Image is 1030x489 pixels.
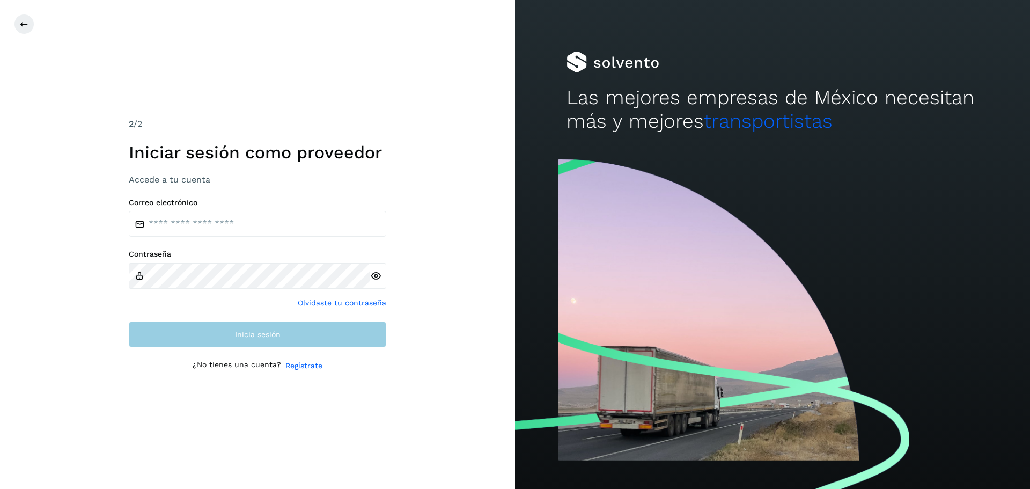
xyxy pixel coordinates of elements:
[129,118,386,130] div: /2
[129,250,386,259] label: Contraseña
[129,174,386,185] h3: Accede a tu cuenta
[285,360,322,371] a: Regístrate
[298,297,386,309] a: Olvidaste tu contraseña
[129,142,386,163] h1: Iniciar sesión como proveedor
[129,198,386,207] label: Correo electrónico
[129,322,386,347] button: Inicia sesión
[566,86,979,134] h2: Las mejores empresas de México necesitan más y mejores
[129,119,134,129] span: 2
[193,360,281,371] p: ¿No tienes una cuenta?
[704,110,833,133] span: transportistas
[235,331,281,338] span: Inicia sesión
